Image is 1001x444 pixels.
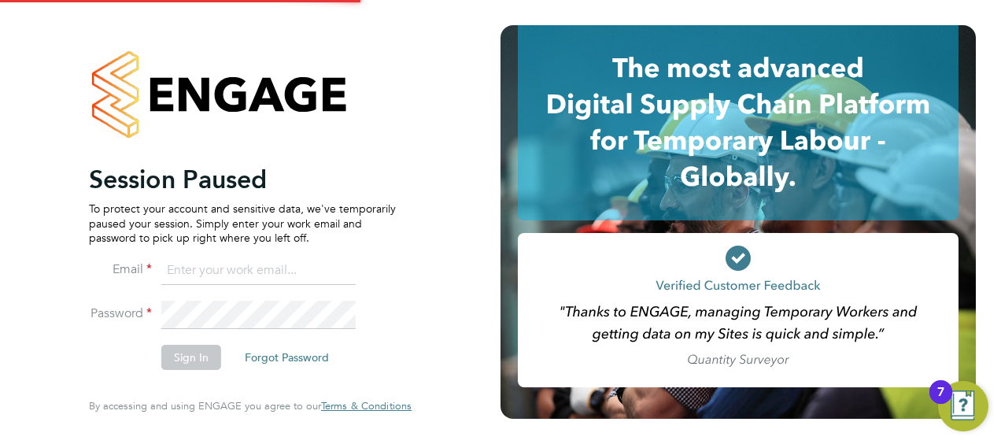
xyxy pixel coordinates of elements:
[89,399,412,413] span: By accessing and using ENGAGE you agree to our
[232,345,342,370] button: Forgot Password
[89,164,396,195] h2: Session Paused
[938,381,988,431] button: Open Resource Center, 7 new notifications
[321,400,412,413] a: Terms & Conditions
[321,399,412,413] span: Terms & Conditions
[161,345,221,370] button: Sign In
[89,305,152,322] label: Password
[89,261,152,278] label: Email
[937,392,944,413] div: 7
[89,202,396,245] p: To protect your account and sensitive data, we've temporarily paused your session. Simply enter y...
[161,257,356,285] input: Enter your work email...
